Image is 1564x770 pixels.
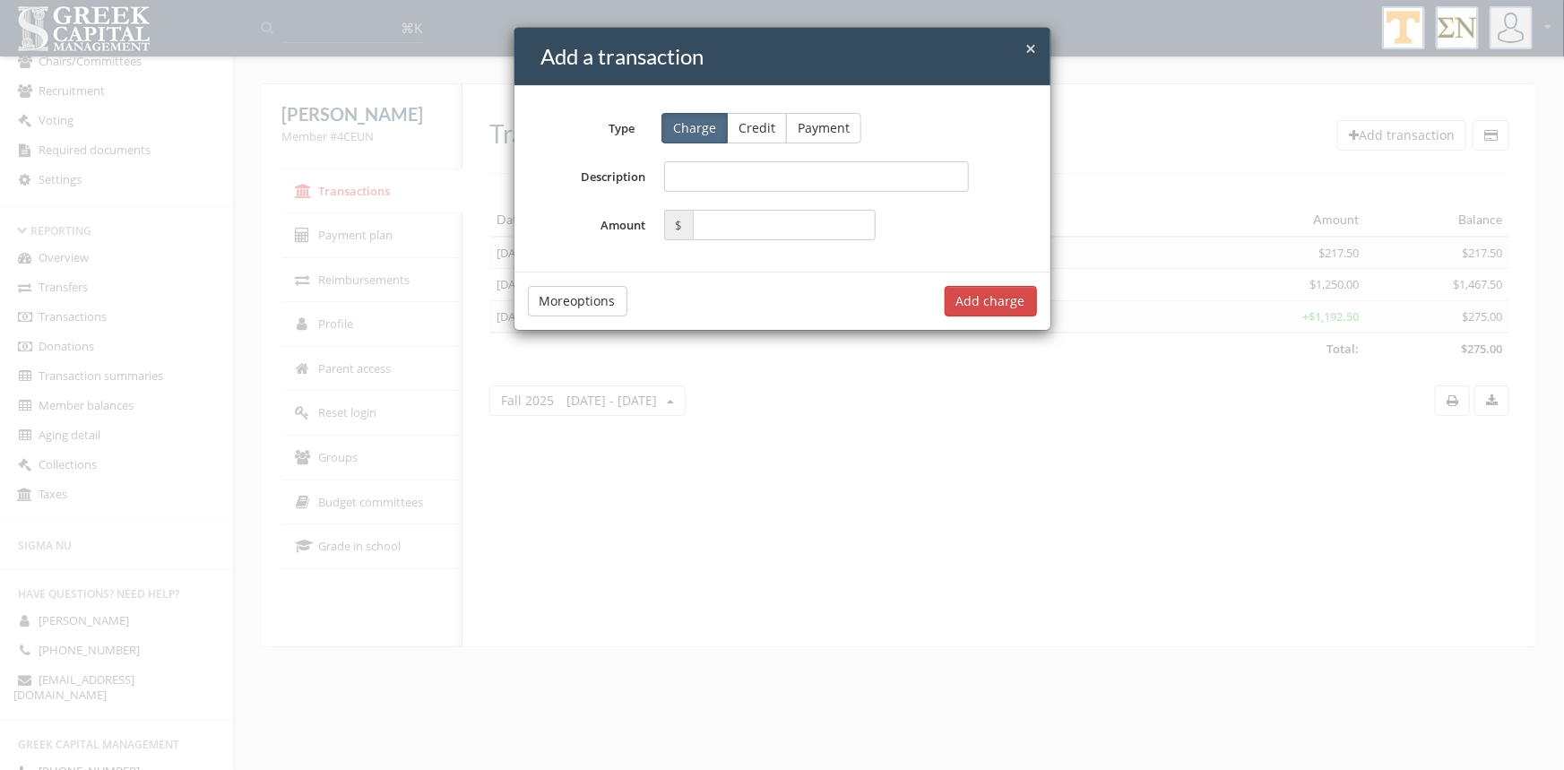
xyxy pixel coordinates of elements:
[1026,36,1037,61] span: ×
[528,286,627,316] button: Moreoptions
[528,210,655,240] label: Amount
[664,210,693,240] span: $
[661,113,728,143] button: Charge
[786,113,861,143] button: Payment
[514,114,649,137] label: Type
[528,161,655,192] label: Description
[727,113,787,143] button: Credit
[945,286,1037,316] button: Add charge
[541,41,1037,72] h4: Add a transaction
